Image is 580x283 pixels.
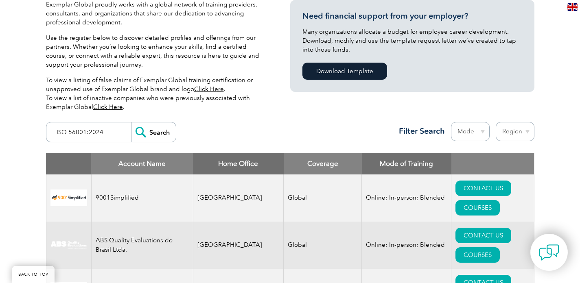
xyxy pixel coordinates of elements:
h3: Need financial support from your employer? [302,11,522,21]
img: contact-chat.png [539,242,559,263]
td: Online; In-person; Blended [362,222,451,269]
th: Account Name: activate to sort column descending [91,153,193,174]
td: [GEOGRAPHIC_DATA] [193,222,284,269]
img: 37c9c059-616f-eb11-a812-002248153038-logo.png [50,189,87,206]
th: Home Office: activate to sort column ascending [193,153,284,174]
a: Click Here [194,85,224,93]
a: COURSES [455,247,500,263]
p: To view a listing of false claims of Exemplar Global training certification or unapproved use of ... [46,76,266,111]
td: ABS Quality Evaluations do Brasil Ltda. [91,222,193,269]
img: en [567,3,578,11]
th: Coverage: activate to sort column ascending [284,153,362,174]
h3: Filter Search [394,126,445,136]
a: CONTACT US [455,228,511,243]
p: Many organizations allocate a budget for employee career development. Download, modify and use th... [302,27,522,54]
a: Download Template [302,63,387,80]
td: Online; In-person; Blended [362,174,451,222]
input: Search [131,122,176,142]
td: Global [284,222,362,269]
img: c92924ac-d9bc-ea11-a814-000d3a79823d-logo.jpg [50,241,87,250]
th: : activate to sort column ascending [451,153,534,174]
a: COURSES [455,200,500,216]
p: Use the register below to discover detailed profiles and offerings from our partners. Whether you... [46,33,266,69]
th: Mode of Training: activate to sort column ascending [362,153,451,174]
a: BACK TO TOP [12,266,55,283]
td: [GEOGRAPHIC_DATA] [193,174,284,222]
td: 9001Simplified [91,174,193,222]
a: Click Here [93,103,123,111]
td: Global [284,174,362,222]
a: CONTACT US [455,181,511,196]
